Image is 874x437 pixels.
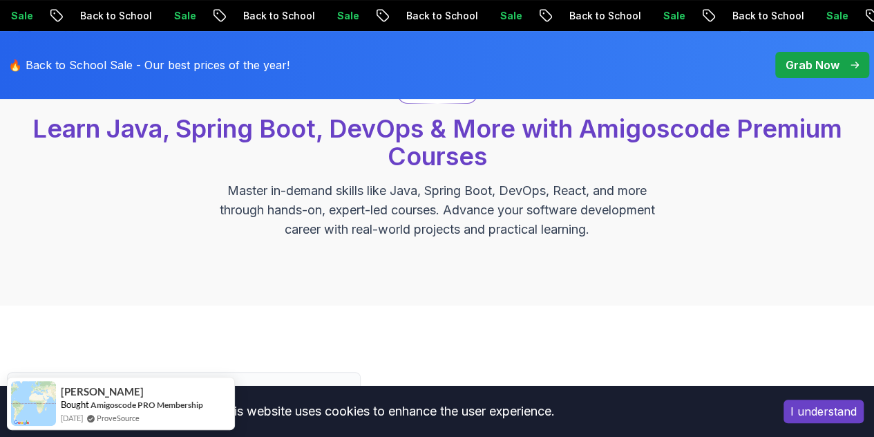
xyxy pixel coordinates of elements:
[32,113,842,171] span: Learn Java, Spring Boot, DevOps & More with Amigoscode Premium Courses
[426,9,471,23] p: Sale
[589,9,634,23] p: Sale
[169,9,263,23] p: Back to School
[10,396,763,427] div: This website uses cookies to enhance the user experience.
[6,9,100,23] p: Back to School
[91,400,203,410] a: Amigoscode PRO Membership
[11,381,56,426] img: provesource social proof notification image
[100,9,144,23] p: Sale
[61,386,144,398] span: [PERSON_NAME]
[786,57,839,73] p: Grab Now
[61,399,89,410] span: Bought
[97,412,140,424] a: ProveSource
[205,181,669,239] p: Master in-demand skills like Java, Spring Boot, DevOps, React, and more through hands-on, expert-...
[495,9,589,23] p: Back to School
[8,57,289,73] p: 🔥 Back to School Sale - Our best prices of the year!
[658,9,752,23] p: Back to School
[263,9,307,23] p: Sale
[61,412,83,424] span: [DATE]
[752,9,797,23] p: Sale
[332,9,426,23] p: Back to School
[783,400,864,423] button: Accept cookies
